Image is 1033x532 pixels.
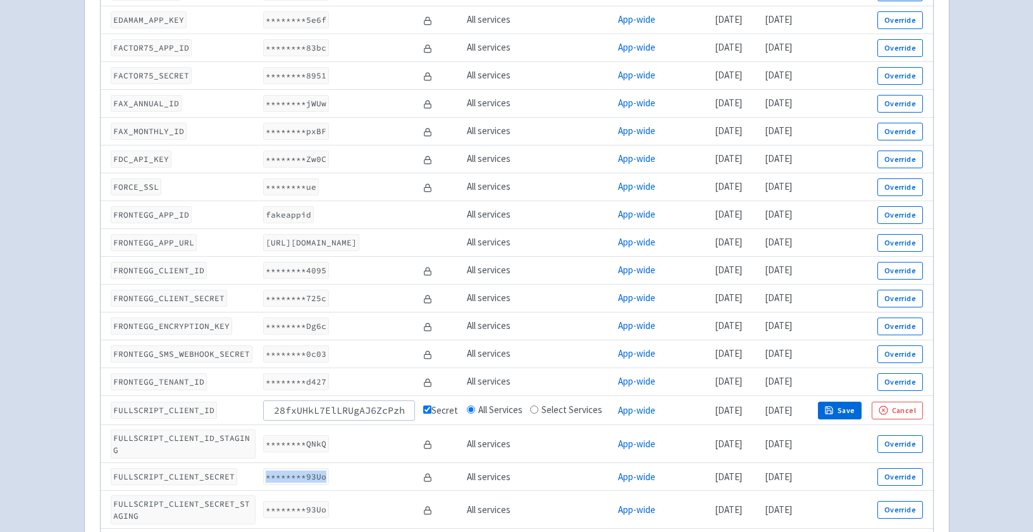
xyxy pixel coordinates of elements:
code: FRONTEGG_SMS_WEBHOOK_SECRET [111,345,252,362]
td: All services [463,34,614,62]
td: All services [463,368,614,396]
button: Override [877,178,922,196]
td: All services [463,463,614,491]
button: Override [877,39,922,57]
time: [DATE] [715,208,742,220]
a: App-wide [618,404,655,416]
a: App-wide [618,292,655,304]
a: App-wide [618,125,655,137]
time: [DATE] [715,97,742,109]
td: All services [463,491,614,529]
code: [URL][DOMAIN_NAME] [263,234,359,251]
time: [DATE] [765,69,792,81]
time: [DATE] [715,471,742,483]
time: [DATE] [765,180,792,192]
time: [DATE] [715,236,742,248]
button: Override [877,262,922,280]
time: [DATE] [715,152,742,164]
time: [DATE] [765,292,792,304]
time: [DATE] [715,347,742,359]
a: App-wide [618,41,655,53]
time: [DATE] [715,41,742,53]
code: FACTOR75_APP_ID [111,39,192,56]
td: All services [463,118,614,145]
code: FAX_ANNUAL_ID [111,95,182,112]
td: All services [463,201,614,229]
td: All services [463,425,614,463]
time: [DATE] [765,471,792,483]
button: Override [877,67,922,85]
code: FULLSCRIPT_CLIENT_ID_STAGING [111,430,256,459]
button: Override [877,95,922,113]
a: App-wide [618,97,655,109]
button: Override [877,11,922,29]
td: All services [463,62,614,90]
button: Override [877,468,922,486]
time: [DATE] [765,208,792,220]
code: FRONTEGG_APP_URL [111,234,197,251]
button: Override [877,318,922,335]
code: FRONTEGG_APP_ID [111,206,192,223]
code: FULLSCRIPT_CLIENT_SECRET_STAGING [111,495,256,524]
button: Override [877,206,922,224]
button: Override [877,290,922,307]
a: App-wide [618,319,655,331]
button: Override [877,151,922,168]
a: App-wide [618,471,655,483]
td: All services [463,90,614,118]
time: [DATE] [765,97,792,109]
time: [DATE] [715,69,742,81]
a: App-wide [618,504,655,516]
a: App-wide [618,69,655,81]
label: All Services [478,403,523,418]
time: [DATE] [765,13,792,25]
td: All services [463,340,614,368]
button: Save [818,402,862,419]
a: App-wide [618,264,655,276]
code: FRONTEGG_TENANT_ID [111,373,207,390]
div: Secret [423,404,459,418]
time: [DATE] [765,125,792,137]
a: App-wide [618,438,655,450]
time: [DATE] [765,347,792,359]
td: All services [463,312,614,340]
time: [DATE] [715,504,742,516]
td: All services [463,145,614,173]
a: App-wide [618,375,655,387]
button: Cancel [872,402,922,419]
time: [DATE] [715,292,742,304]
time: [DATE] [765,41,792,53]
code: FAX_MONTHLY_ID [111,123,187,140]
a: App-wide [618,180,655,192]
code: FDC_API_KEY [111,151,171,168]
td: All services [463,173,614,201]
code: FORCE_SSL [111,178,161,195]
button: Override [877,373,922,391]
code: FACTOR75_SECRET [111,67,192,84]
time: [DATE] [715,404,742,416]
time: [DATE] [765,438,792,450]
button: Override [877,501,922,519]
a: App-wide [618,152,655,164]
time: [DATE] [715,125,742,137]
time: [DATE] [765,236,792,248]
button: Override [877,435,922,453]
a: App-wide [618,208,655,220]
code: FULLSCRIPT_CLIENT_ID [111,402,217,419]
time: [DATE] [715,13,742,25]
button: Override [877,345,922,363]
code: EDAMAM_APP_KEY [111,11,187,28]
td: All services [463,229,614,257]
time: [DATE] [715,375,742,387]
label: Select Services [541,403,602,418]
time: [DATE] [715,319,742,331]
button: Override [877,234,922,252]
code: FRONTEGG_CLIENT_SECRET [111,290,227,307]
time: [DATE] [765,375,792,387]
time: [DATE] [765,404,792,416]
code: FRONTEGG_CLIENT_ID [111,262,207,279]
a: App-wide [618,236,655,248]
td: All services [463,285,614,312]
code: FULLSCRIPT_CLIENT_SECRET [111,468,237,485]
time: [DATE] [765,152,792,164]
